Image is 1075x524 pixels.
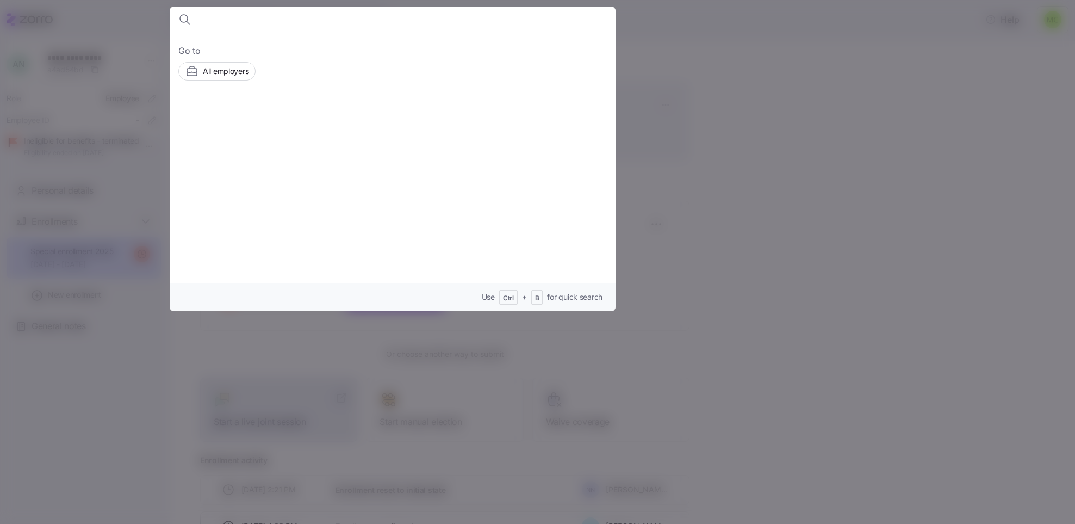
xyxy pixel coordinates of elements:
span: B [535,294,539,303]
span: All employers [203,66,248,77]
button: All employers [178,62,256,81]
span: Ctrl [503,294,514,303]
span: for quick search [547,292,602,303]
span: Go to [178,44,607,58]
span: Use [482,292,495,303]
span: + [522,292,527,303]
